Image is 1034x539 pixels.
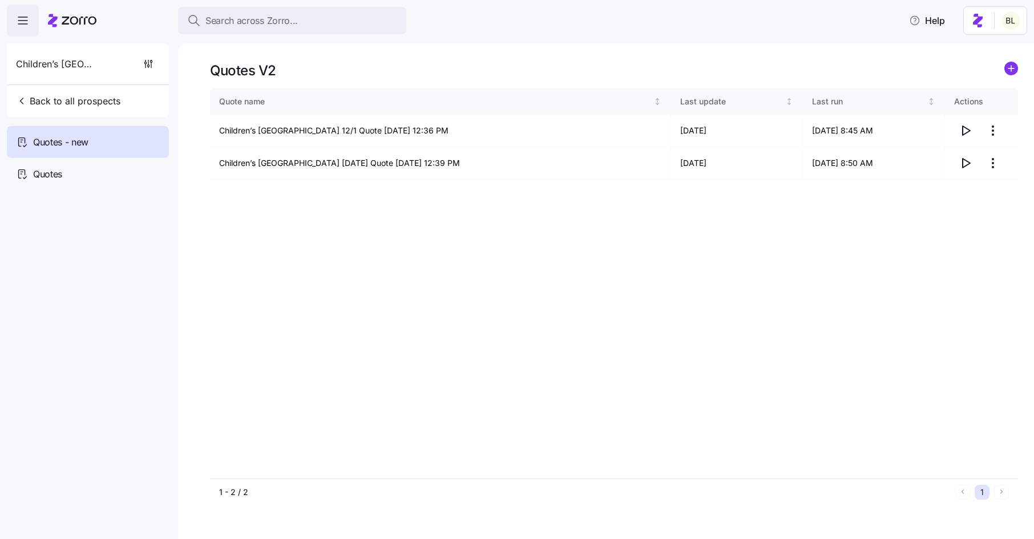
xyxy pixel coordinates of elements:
[653,98,661,106] div: Not sorted
[33,167,62,181] span: Quotes
[7,158,169,190] a: Quotes
[909,14,945,27] span: Help
[955,485,970,500] button: Previous page
[954,95,1009,108] div: Actions
[16,57,98,71] span: Children’s [GEOGRAPHIC_DATA]
[671,147,803,180] td: [DATE]
[900,9,954,32] button: Help
[11,90,125,112] button: Back to all prospects
[205,14,298,28] span: Search across Zorro...
[219,95,651,108] div: Quote name
[210,147,671,180] td: Children’s [GEOGRAPHIC_DATA] [DATE] Quote [DATE] 12:39 PM
[785,98,793,106] div: Not sorted
[210,88,671,115] th: Quote nameNot sorted
[16,94,120,108] span: Back to all prospects
[671,115,803,147] td: [DATE]
[1004,62,1018,79] a: add icon
[803,115,945,147] td: [DATE] 8:45 AM
[219,487,951,498] div: 1 - 2 / 2
[7,126,169,158] a: Quotes - new
[178,7,406,34] button: Search across Zorro...
[927,98,935,106] div: Not sorted
[975,485,989,500] button: 1
[803,88,945,115] th: Last runNot sorted
[1004,62,1018,75] svg: add icon
[210,115,671,147] td: Children’s [GEOGRAPHIC_DATA] 12/1 Quote [DATE] 12:36 PM
[812,95,925,108] div: Last run
[33,135,88,149] span: Quotes - new
[994,485,1009,500] button: Next page
[1001,11,1020,30] img: 2fabda6663eee7a9d0b710c60bc473af
[680,95,783,108] div: Last update
[803,147,945,180] td: [DATE] 8:50 AM
[210,62,276,79] h1: Quotes V2
[671,88,803,115] th: Last updateNot sorted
